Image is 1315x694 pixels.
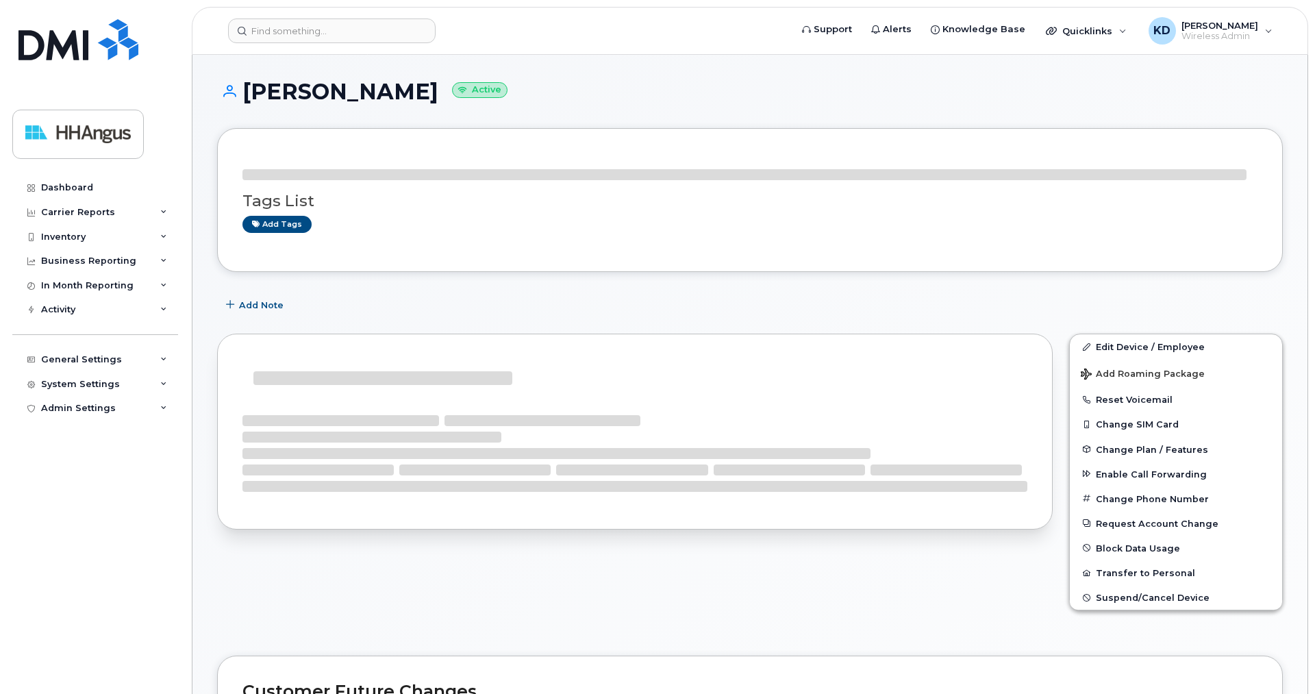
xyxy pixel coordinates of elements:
a: Edit Device / Employee [1070,334,1282,359]
button: Transfer to Personal [1070,560,1282,585]
button: Request Account Change [1070,511,1282,536]
button: Change Plan / Features [1070,437,1282,462]
span: Change Plan / Features [1096,444,1208,454]
button: Block Data Usage [1070,536,1282,560]
button: Enable Call Forwarding [1070,462,1282,486]
span: Add Roaming Package [1081,369,1205,382]
button: Change SIM Card [1070,412,1282,436]
small: Active [452,82,508,98]
button: Add Note [217,293,295,317]
h3: Tags List [242,193,1257,210]
span: Suspend/Cancel Device [1096,593,1210,603]
button: Change Phone Number [1070,486,1282,511]
button: Add Roaming Package [1070,359,1282,387]
button: Reset Voicemail [1070,387,1282,412]
button: Suspend/Cancel Device [1070,585,1282,610]
span: Add Note [239,299,284,312]
a: Add tags [242,216,312,233]
span: Enable Call Forwarding [1096,469,1207,479]
h1: [PERSON_NAME] [217,79,1283,103]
